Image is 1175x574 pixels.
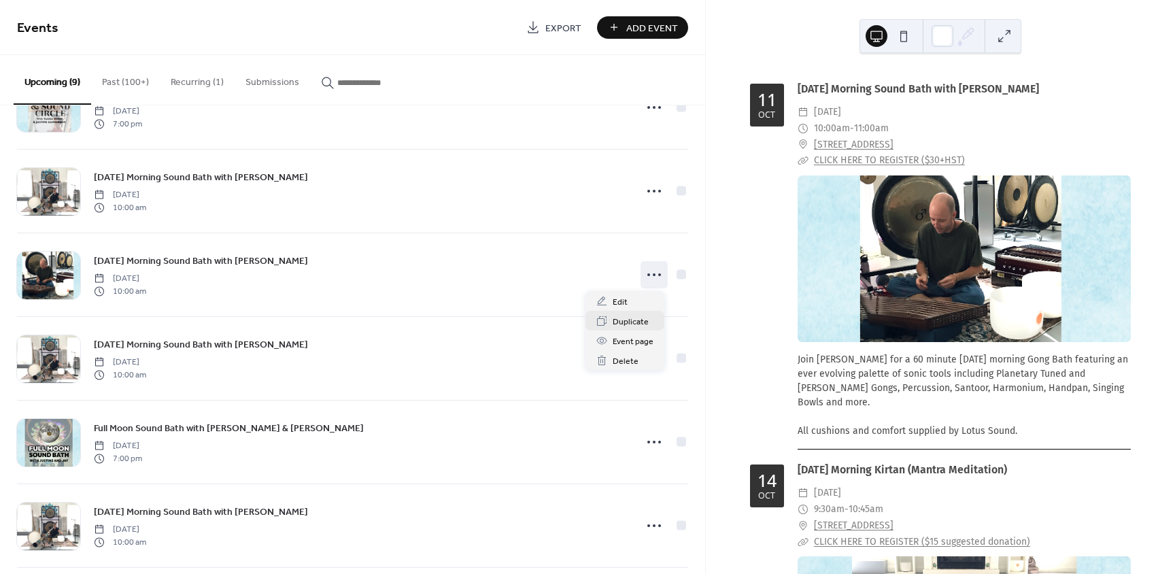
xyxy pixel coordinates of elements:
[798,104,808,120] div: ​
[814,518,893,534] a: [STREET_ADDRESS]
[849,501,883,518] span: 10:45am
[798,463,1007,476] a: [DATE] Morning Kirtan (Mantra Meditation)
[814,104,841,120] span: [DATE]
[758,111,775,120] div: Oct
[94,253,308,269] a: [DATE] Morning Sound Bath with [PERSON_NAME]
[94,422,364,436] span: Full Moon Sound Bath with [PERSON_NAME] & [PERSON_NAME]
[850,120,854,137] span: -
[94,505,308,520] span: [DATE] Morning Sound Bath with [PERSON_NAME]
[94,105,142,118] span: [DATE]
[545,21,581,35] span: Export
[854,120,889,137] span: 11:00am
[94,171,308,185] span: [DATE] Morning Sound Bath with [PERSON_NAME]
[814,485,841,501] span: [DATE]
[798,137,808,153] div: ​
[814,137,893,153] a: [STREET_ADDRESS]
[757,472,777,489] div: 14
[17,15,58,41] span: Events
[94,189,146,201] span: [DATE]
[814,154,965,166] a: CLICK HERE TO REGISTER ($30+HST)
[94,356,146,369] span: [DATE]
[516,16,592,39] a: Export
[814,501,845,518] span: 9:30am
[94,273,146,285] span: [DATE]
[626,21,678,35] span: Add Event
[91,55,160,103] button: Past (100+)
[94,524,146,536] span: [DATE]
[613,335,653,349] span: Event page
[94,338,308,352] span: [DATE] Morning Sound Bath with [PERSON_NAME]
[613,295,628,309] span: Edit
[798,152,808,169] div: ​
[814,120,850,137] span: 10:00am
[94,201,146,214] span: 10:00 am
[597,16,688,39] button: Add Event
[94,369,146,381] span: 10:00 am
[757,91,777,108] div: 11
[94,452,142,465] span: 7:00 pm
[94,285,146,297] span: 10:00 am
[845,501,849,518] span: -
[814,536,1030,547] a: CLICK HERE TO REGISTER ($15 suggested donation)
[798,82,1039,95] a: [DATE] Morning Sound Bath with [PERSON_NAME]
[798,518,808,534] div: ​
[798,485,808,501] div: ​
[613,354,638,369] span: Delete
[798,120,808,137] div: ​
[160,55,235,103] button: Recurring (1)
[94,504,308,520] a: [DATE] Morning Sound Bath with [PERSON_NAME]
[94,118,142,130] span: 7:00 pm
[14,55,91,105] button: Upcoming (9)
[94,420,364,436] a: Full Moon Sound Bath with [PERSON_NAME] & [PERSON_NAME]
[94,169,308,185] a: [DATE] Morning Sound Bath with [PERSON_NAME]
[613,315,649,329] span: Duplicate
[798,501,808,518] div: ​
[94,337,308,352] a: [DATE] Morning Sound Bath with [PERSON_NAME]
[798,534,808,550] div: ​
[94,440,142,452] span: [DATE]
[798,352,1131,438] div: Join [PERSON_NAME] for a 60 minute [DATE] morning Gong Bath featuring an ever evolving palette of...
[94,536,146,548] span: 10:00 am
[235,55,310,103] button: Submissions
[94,254,308,269] span: [DATE] Morning Sound Bath with [PERSON_NAME]
[758,492,775,501] div: Oct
